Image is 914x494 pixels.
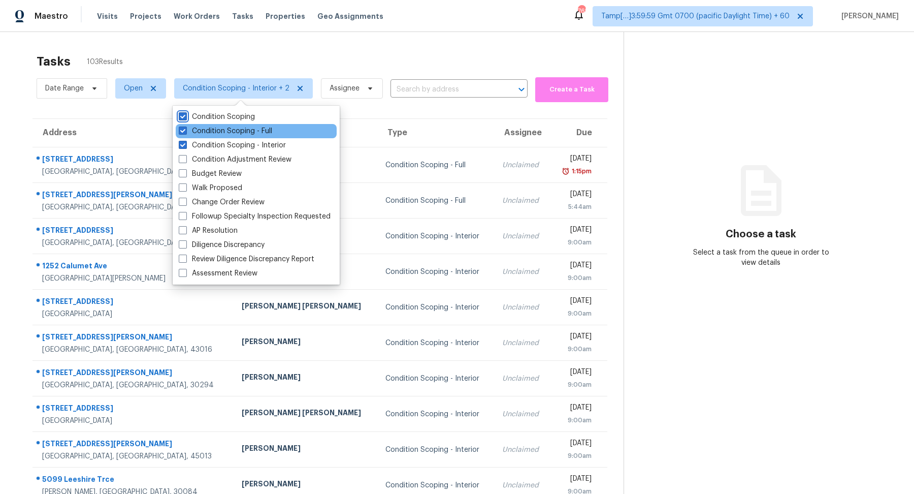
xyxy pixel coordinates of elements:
[317,11,383,21] span: Geo Assignments
[266,11,305,21] span: Properties
[242,443,369,456] div: [PERSON_NAME]
[559,415,592,425] div: 9:00am
[385,374,486,384] div: Condition Scoping - Interior
[390,82,499,98] input: Search by address
[559,403,592,415] div: [DATE]
[559,331,592,344] div: [DATE]
[559,225,592,237] div: [DATE]
[42,167,225,177] div: [GEOGRAPHIC_DATA], [GEOGRAPHIC_DATA], 98682
[87,57,123,67] span: 103 Results
[42,225,225,238] div: [STREET_ADDRESS]
[514,82,529,97] button: Open
[502,445,542,455] div: Unclaimed
[385,480,486,490] div: Condition Scoping - Interior
[42,332,225,345] div: [STREET_ADDRESS][PERSON_NAME]
[385,267,486,277] div: Condition Scoping - Interior
[42,474,225,487] div: 5099 Leeshire Trce
[42,439,225,451] div: [STREET_ADDRESS][PERSON_NAME]
[385,196,486,206] div: Condition Scoping - Full
[42,238,225,248] div: [GEOGRAPHIC_DATA], [GEOGRAPHIC_DATA], 95834
[42,190,225,202] div: [STREET_ADDRESS][PERSON_NAME]
[42,261,225,273] div: 1252 Calumet Ave
[179,155,291,165] label: Condition Adjustment Review
[330,83,360,94] span: Assignee
[179,254,314,264] label: Review Diligence Discrepancy Report
[502,374,542,384] div: Unclaimed
[42,416,225,426] div: [GEOGRAPHIC_DATA]
[550,119,607,147] th: Due
[535,77,608,102] button: Create a Task
[130,11,161,21] span: Projects
[559,344,592,354] div: 9:00am
[42,154,225,167] div: [STREET_ADDRESS]
[559,308,592,319] div: 9:00am
[578,6,585,16] div: 765
[179,197,265,207] label: Change Order Review
[559,260,592,273] div: [DATE]
[562,166,570,176] img: Overdue Alarm Icon
[726,229,796,239] h3: Choose a task
[502,409,542,419] div: Unclaimed
[174,11,220,21] span: Work Orders
[502,338,542,348] div: Unclaimed
[45,83,84,94] span: Date Range
[179,169,242,179] label: Budget Review
[502,231,542,241] div: Unclaimed
[42,273,225,284] div: [GEOGRAPHIC_DATA][PERSON_NAME]
[42,403,225,416] div: [STREET_ADDRESS]
[837,11,899,21] span: [PERSON_NAME]
[42,309,225,319] div: [GEOGRAPHIC_DATA]
[242,336,369,349] div: [PERSON_NAME]
[377,119,494,147] th: Type
[502,302,542,313] div: Unclaimed
[559,367,592,380] div: [DATE]
[559,296,592,308] div: [DATE]
[559,474,592,486] div: [DATE]
[42,202,225,212] div: [GEOGRAPHIC_DATA], [GEOGRAPHIC_DATA], 32779
[502,267,542,277] div: Unclaimed
[42,367,225,380] div: [STREET_ADDRESS][PERSON_NAME]
[179,126,272,136] label: Condition Scoping - Full
[183,83,289,94] span: Condition Scoping - Interior + 2
[502,196,542,206] div: Unclaimed
[179,211,331,222] label: Followup Specialty Inspection Requested
[35,11,68,21] span: Maestro
[385,302,486,313] div: Condition Scoping - Interior
[502,160,542,170] div: Unclaimed
[179,268,257,279] label: Assessment Review
[570,166,592,176] div: 1:15pm
[37,56,71,67] h2: Tasks
[42,380,225,390] div: [GEOGRAPHIC_DATA], [GEOGRAPHIC_DATA], 30294
[232,13,253,20] span: Tasks
[559,237,592,248] div: 9:00am
[179,183,242,193] label: Walk Proposed
[559,380,592,390] div: 9:00am
[179,112,255,122] label: Condition Scoping
[559,273,592,283] div: 9:00am
[559,189,592,202] div: [DATE]
[42,296,225,309] div: [STREET_ADDRESS]
[385,231,486,241] div: Condition Scoping - Interior
[242,372,369,385] div: [PERSON_NAME]
[693,248,830,268] div: Select a task from the queue in order to view details
[385,445,486,455] div: Condition Scoping - Interior
[385,160,486,170] div: Condition Scoping - Full
[242,301,369,314] div: [PERSON_NAME] [PERSON_NAME]
[179,226,238,236] label: AP Resolution
[385,409,486,419] div: Condition Scoping - Interior
[559,438,592,451] div: [DATE]
[97,11,118,21] span: Visits
[242,479,369,491] div: [PERSON_NAME]
[32,119,234,147] th: Address
[494,119,550,147] th: Assignee
[124,83,143,94] span: Open
[179,140,286,150] label: Condition Scoping - Interior
[385,338,486,348] div: Condition Scoping - Interior
[559,451,592,461] div: 9:00am
[540,84,603,96] span: Create a Task
[179,240,265,250] label: Diligence Discrepancy
[601,11,790,21] span: Tamp[…]3:59:59 Gmt 0700 (pacific Daylight Time) + 60
[242,408,369,420] div: [PERSON_NAME] [PERSON_NAME]
[42,345,225,355] div: [GEOGRAPHIC_DATA], [GEOGRAPHIC_DATA], 43016
[559,153,592,166] div: [DATE]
